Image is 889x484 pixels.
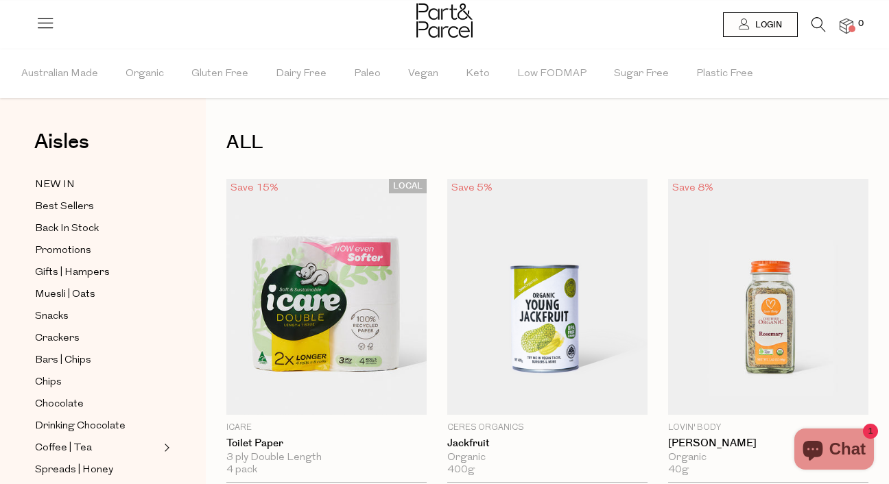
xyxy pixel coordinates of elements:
[35,418,160,435] a: Drinking Chocolate
[668,452,868,464] div: Organic
[226,179,427,415] img: Toilet Paper
[35,352,160,369] a: Bars | Chips
[35,462,113,479] span: Spreads | Honey
[226,437,427,450] a: Toilet Paper
[35,264,160,281] a: Gifts | Hampers
[790,428,878,473] inbox-online-store-chat: Shopify online store chat
[35,308,69,325] span: Snacks
[668,422,868,434] p: Lovin' Body
[34,127,89,157] span: Aisles
[35,439,160,457] a: Coffee | Tea
[668,437,868,450] a: [PERSON_NAME]
[35,177,75,193] span: NEW IN
[35,461,160,479] a: Spreads | Honey
[35,199,94,215] span: Best Sellers
[447,452,648,464] div: Organic
[126,50,164,98] span: Organic
[35,287,95,303] span: Muesli | Oats
[855,18,867,30] span: 0
[416,3,473,38] img: Part&Parcel
[668,179,868,415] img: Rosemary
[696,50,753,98] span: Plastic Free
[723,12,798,37] a: Login
[466,50,490,98] span: Keto
[752,19,782,31] span: Login
[35,330,80,347] span: Crackers
[226,452,427,464] div: 3 ply Double Length
[517,50,586,98] span: Low FODMAP
[161,439,170,456] button: Expand/Collapse Coffee | Tea
[35,352,91,369] span: Bars | Chips
[35,265,110,281] span: Gifts | Hampers
[35,308,160,325] a: Snacks
[668,179,718,197] div: Save 8%
[226,464,257,476] span: 4 pack
[226,127,868,158] h1: ALL
[614,50,669,98] span: Sugar Free
[226,422,427,434] p: icare
[35,418,126,435] span: Drinking Chocolate
[34,132,89,166] a: Aisles
[354,50,381,98] span: Paleo
[408,50,438,98] span: Vegan
[35,374,160,391] a: Chips
[389,179,427,193] span: LOCAL
[35,221,99,237] span: Back In Stock
[447,422,648,434] p: Ceres Organics
[35,374,62,391] span: Chips
[35,330,160,347] a: Crackers
[447,464,475,476] span: 400g
[447,437,648,450] a: Jackfruit
[35,396,84,413] span: Chocolate
[447,179,497,197] div: Save 5%
[35,440,92,457] span: Coffee | Tea
[35,286,160,303] a: Muesli | Oats
[668,464,689,476] span: 40g
[35,243,91,259] span: Promotions
[840,19,853,33] a: 0
[447,179,648,415] img: Jackfruit
[35,176,160,193] a: NEW IN
[35,242,160,259] a: Promotions
[35,198,160,215] a: Best Sellers
[35,220,160,237] a: Back In Stock
[21,50,98,98] span: Australian Made
[276,50,327,98] span: Dairy Free
[35,396,160,413] a: Chocolate
[226,179,283,197] div: Save 15%
[191,50,248,98] span: Gluten Free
